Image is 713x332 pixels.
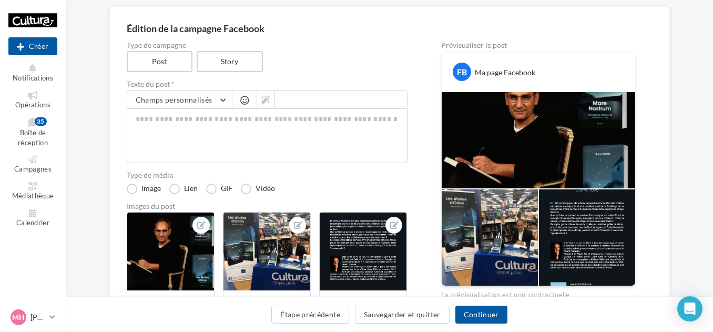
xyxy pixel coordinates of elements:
div: Ma page Facebook [475,67,535,78]
div: Édition de la campagne Facebook [127,24,653,33]
span: Boîte de réception [18,129,48,147]
label: Image [127,184,161,194]
span: Opérations [15,100,50,109]
div: Prévisualiser le post [441,42,636,49]
label: Type de média [127,172,408,179]
label: GIF [206,184,232,194]
div: FB [453,63,471,81]
div: 35 [35,117,47,126]
span: Médiathèque [12,192,54,200]
label: Lien [169,184,198,194]
span: Calendrier [16,218,49,227]
button: Sauvegarder et quitter [355,306,450,324]
div: Images du post [127,203,408,210]
button: Créer [8,37,57,55]
a: Calendrier [8,207,57,229]
label: Vidéo [241,184,275,194]
a: Boîte de réception35 [8,115,57,149]
button: Notifications [8,62,57,85]
label: Story [197,51,263,72]
a: Opérations [8,89,57,112]
label: Type de campagne [127,42,408,49]
span: MH [12,312,25,323]
div: Nouvelle campagne [8,37,57,55]
button: Continuer [455,306,507,324]
a: Campagnes [8,153,57,176]
label: Post [127,51,193,72]
p: [PERSON_NAME] [30,312,45,323]
a: Médiathèque [8,180,57,203]
button: Champs personnalisés [127,91,232,109]
label: Texte du post * [127,81,408,88]
a: MH [PERSON_NAME] [8,307,57,327]
span: Champs personnalisés [136,95,212,104]
span: Notifications [13,74,53,82]
div: Open Intercom Messenger [677,296,702,321]
button: Étape précédente [271,306,349,324]
div: La prévisualisation est non-contractuelle [441,286,636,300]
span: Campagnes [14,165,52,174]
